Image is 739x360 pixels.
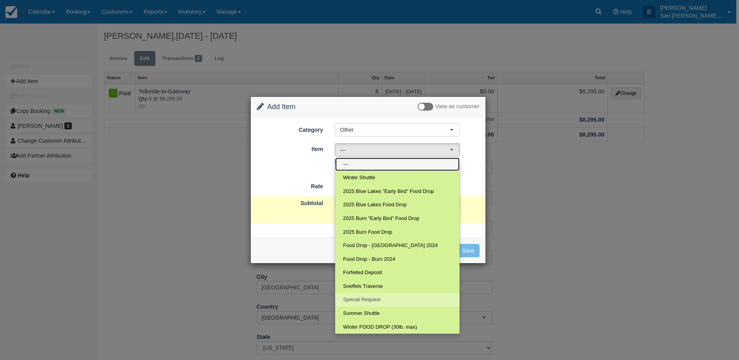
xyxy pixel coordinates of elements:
button: Other [335,123,460,136]
span: Sneffels Traverse [343,283,383,290]
span: Other [340,126,450,134]
label: Category [251,123,329,134]
span: Add Item [267,103,296,111]
span: Winter FOOD DROP (30lb. max) [343,324,417,331]
label: Item [251,142,329,153]
span: Summer Shuttle [343,310,380,317]
span: 2025 Burn "Early Bird" Food Drop [343,215,419,222]
span: Winter Shuttle [343,174,375,182]
label: Rate [251,180,329,191]
button: Save [457,244,480,257]
span: 2025 Blue Lakes "Early Bird" Food Drop [343,188,434,195]
span: View as customer [435,104,480,110]
span: Food Drop - [GEOGRAPHIC_DATA] 2024 [343,242,438,249]
span: 2025 Burn Food Drop [343,229,392,236]
span: — [343,161,348,168]
span: 2025 Blue Lakes Food Drop [343,201,407,209]
button: — [335,143,460,156]
span: — [340,146,450,154]
span: Forfeited Deposit [343,269,382,276]
span: Special Request [343,296,380,304]
label: Subtotal [251,196,329,207]
span: Food Drop - Burn 2024 [343,256,395,263]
